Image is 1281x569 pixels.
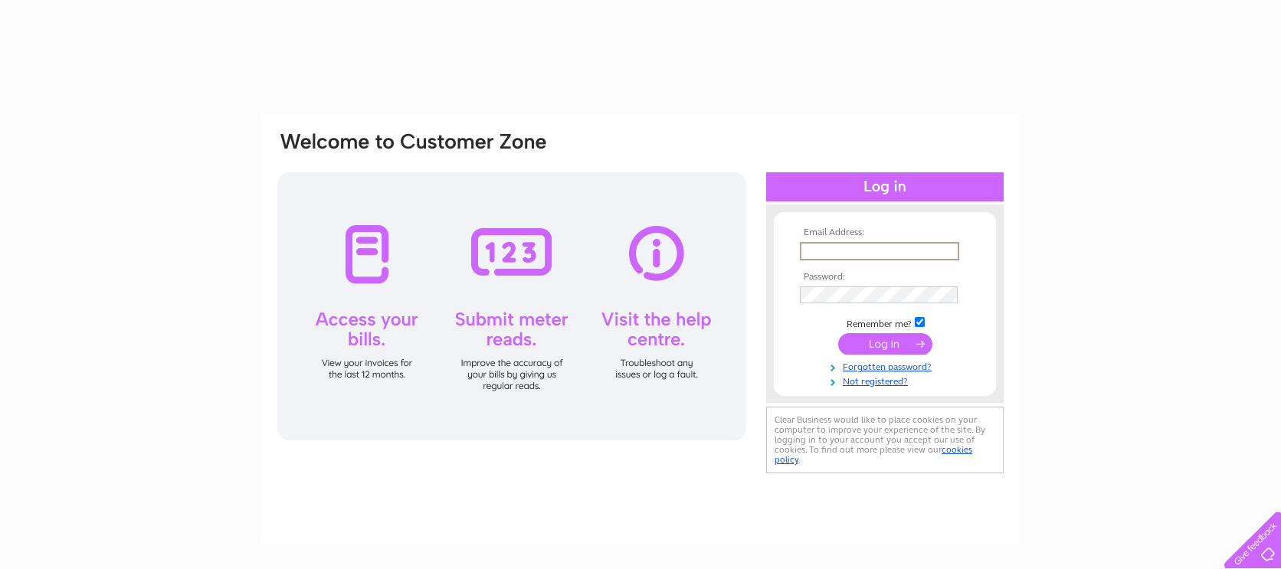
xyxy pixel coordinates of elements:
th: Password: [796,272,974,283]
td: Remember me? [796,315,974,330]
th: Email Address: [796,227,974,238]
div: Clear Business would like to place cookies on your computer to improve your experience of the sit... [766,407,1004,473]
a: cookies policy [775,444,972,465]
input: Submit [838,333,932,355]
a: Forgotten password? [800,358,974,373]
a: Not registered? [800,373,974,388]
